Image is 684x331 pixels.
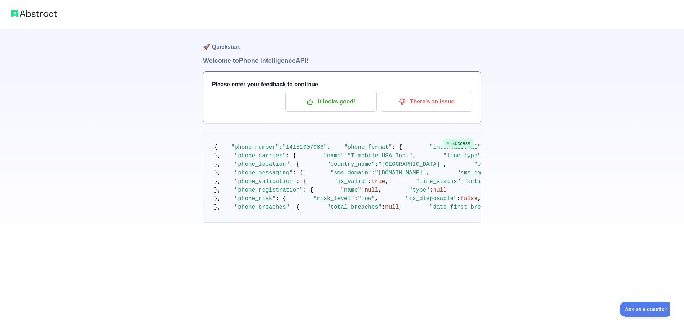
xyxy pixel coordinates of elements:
span: "T-mobile USA Inc." [347,153,412,159]
span: , [426,170,430,176]
span: "line_status" [416,178,461,185]
span: "low" [358,195,375,202]
span: , [375,195,378,202]
img: Abstract logo [11,9,57,19]
span: "phone_registration" [235,187,303,193]
span: "risk_level" [313,195,354,202]
span: "phone_number" [231,144,279,151]
span: : { [286,153,296,159]
span: : [457,195,461,202]
span: null [385,204,399,210]
span: "phone_validation" [235,178,296,185]
span: , [399,204,403,210]
span: Success [444,139,474,148]
span: "[DOMAIN_NAME]" [375,170,426,176]
span: "phone_location" [235,161,290,168]
span: , [385,178,389,185]
span: : [372,170,375,176]
span: : [354,195,358,202]
span: "phone_carrier" [235,153,286,159]
span: "total_breaches" [327,204,382,210]
span: "phone_format" [344,144,392,151]
span: "date_first_breached" [430,204,502,210]
span: null [364,187,378,193]
h3: Please enter your feedback to continue [212,80,472,89]
span: null [433,187,447,193]
span: "international" [430,144,481,151]
span: : { [296,178,306,185]
span: "active" [464,178,491,185]
span: , [413,153,416,159]
span: "phone_risk" [235,195,276,202]
span: : [460,178,464,185]
span: : { [303,187,313,193]
span: "sms_domain" [330,170,371,176]
p: There's an issue [386,96,467,108]
span: true [372,178,385,185]
span: "type" [409,187,430,193]
span: , [443,161,447,168]
span: "sms_email" [457,170,495,176]
span: "[GEOGRAPHIC_DATA]" [378,161,443,168]
h1: 🚀 Quickstart [203,29,481,56]
span: : { [293,170,303,176]
span: : [375,161,378,168]
span: : { [289,161,300,168]
span: , [477,195,481,202]
span: : [430,187,433,193]
span: "name" [323,153,344,159]
span: { [214,144,218,151]
span: : { [289,204,300,210]
button: There's an issue [381,92,472,112]
span: , [378,187,382,193]
iframe: Toggle Customer Support [620,302,670,317]
span: : [361,187,365,193]
span: "line_type" [443,153,481,159]
span: "country_code" [474,161,522,168]
span: "phone_breaches" [235,204,290,210]
span: false [460,195,477,202]
span: "phone_messaging" [235,170,293,176]
span: "is_valid" [334,178,368,185]
span: : [382,204,385,210]
h1: Welcome to Phone Intelligence API! [203,56,481,66]
span: "14152007986" [283,144,327,151]
span: "name" [341,187,361,193]
span: : { [276,195,286,202]
span: : [344,153,348,159]
p: It looks good! [291,96,371,108]
span: : { [392,144,402,151]
span: "country_name" [327,161,375,168]
span: "is_disposable" [406,195,457,202]
span: , [327,144,331,151]
span: : [279,144,283,151]
button: It looks good! [285,92,377,112]
span: : [368,178,372,185]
